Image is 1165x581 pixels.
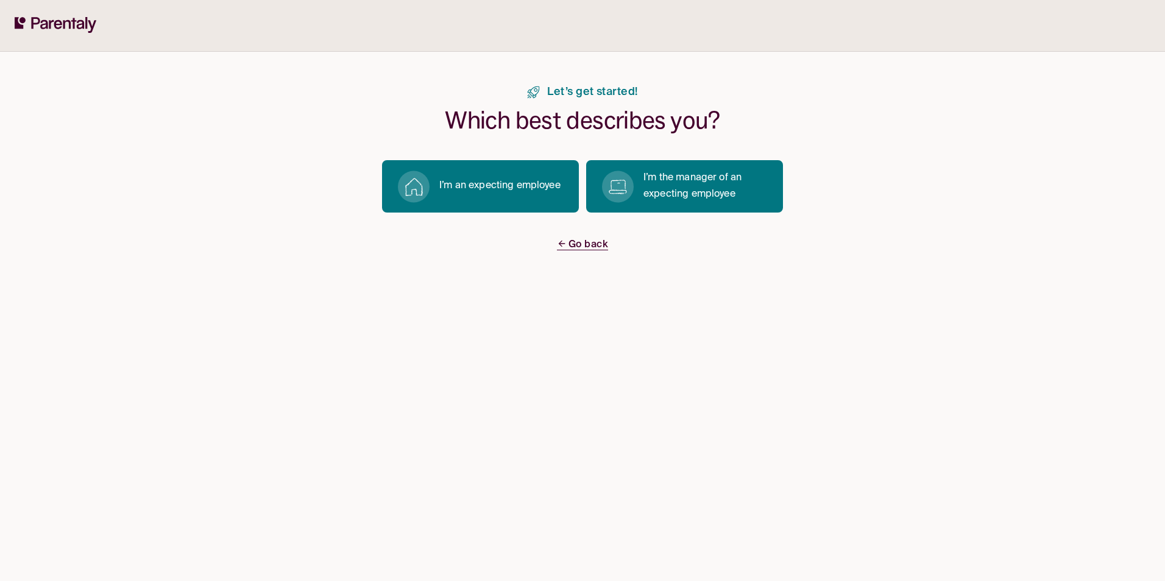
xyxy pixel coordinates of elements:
[586,160,783,213] button: I’m the manager of an expecting employee
[557,240,608,250] span: Go back
[557,237,608,253] a: Go back
[439,178,561,194] p: I’m an expecting employee
[445,106,720,136] h1: Which best describes you?
[643,170,768,203] p: I’m the manager of an expecting employee
[382,160,579,213] button: I’m an expecting employee
[547,86,637,99] span: Let’s get started!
